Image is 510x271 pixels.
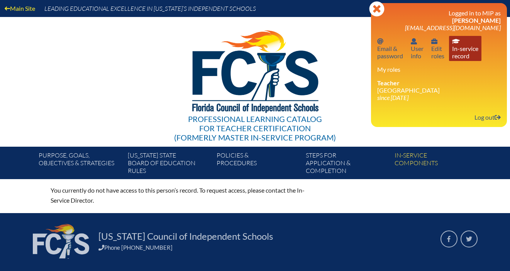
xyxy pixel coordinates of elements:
[452,17,501,24] span: [PERSON_NAME]
[391,150,480,179] a: In-servicecomponents
[377,66,501,73] h3: My roles
[369,1,385,17] svg: Close
[377,79,400,86] span: Teacher
[213,150,302,179] a: Policies &Procedures
[125,150,213,179] a: [US_STATE] StateBoard of Education rules
[405,24,501,31] span: [EMAIL_ADDRESS][DOMAIN_NAME]
[411,38,417,44] svg: User info
[303,150,391,179] a: Steps forapplication & completion
[471,112,504,122] a: Log outLog out
[36,150,124,179] a: Purpose, goals,objectives & strategies
[33,224,89,259] img: FCIS_logo_white
[2,3,38,14] a: Main Site
[374,36,406,61] a: Email passwordEmail &password
[95,230,276,242] a: [US_STATE] Council of Independent Schools
[377,9,501,31] h3: Logged in to MIP as
[98,244,431,251] div: Phone [PHONE_NUMBER]
[431,38,437,44] svg: User info
[428,36,447,61] a: User infoEditroles
[377,79,501,101] li: [GEOGRAPHIC_DATA]
[175,17,335,122] img: FCISlogo221.eps
[377,38,383,44] svg: Email password
[449,36,481,61] a: In-service recordIn-servicerecord
[408,36,427,61] a: User infoUserinfo
[199,124,311,133] span: for Teacher Certification
[51,185,322,205] p: You currently do not have access to this person’s record. To request access, please contact the I...
[174,114,336,142] div: Professional Learning Catalog (formerly Master In-service Program)
[377,94,408,101] i: since [DATE]
[171,15,339,144] a: Professional Learning Catalog for Teacher Certification(formerly Master In-service Program)
[495,114,501,120] svg: Log out
[452,38,460,44] svg: In-service record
